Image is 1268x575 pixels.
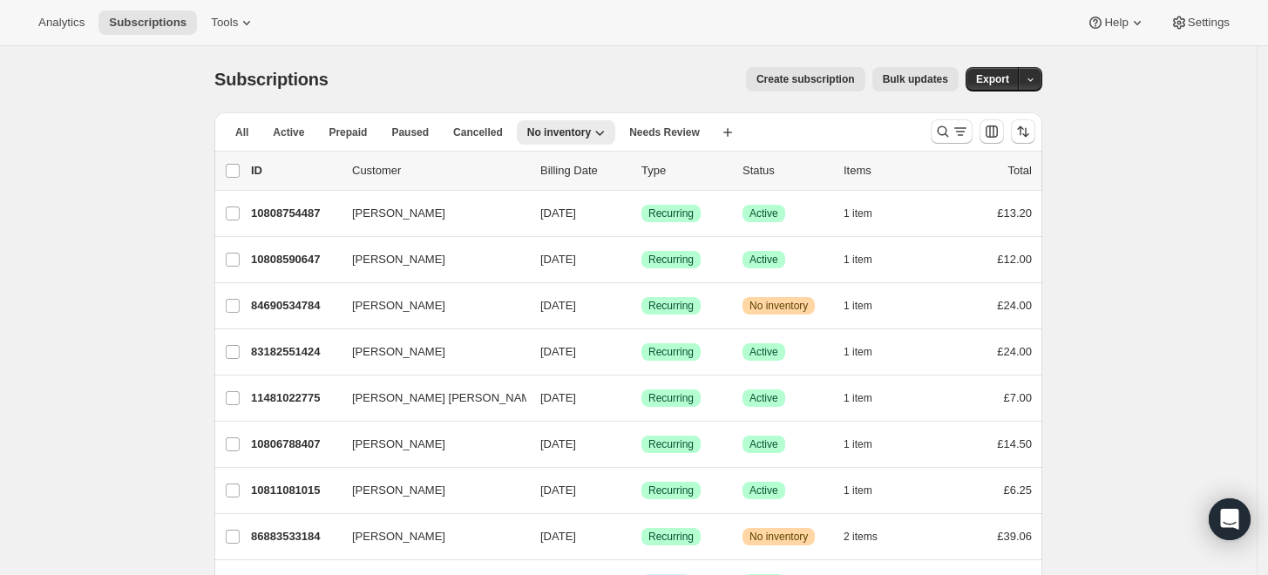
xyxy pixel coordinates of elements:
span: [PERSON_NAME] [352,343,445,361]
button: [PERSON_NAME] [342,338,516,366]
span: Cancelled [453,125,503,139]
span: [DATE] [540,299,576,312]
span: £13.20 [997,206,1032,220]
span: Active [273,125,304,139]
span: 1 item [844,299,872,313]
button: Settings [1160,10,1240,35]
span: Paused [391,125,429,139]
span: Recurring [648,206,694,220]
span: Recurring [648,484,694,497]
span: £14.50 [997,437,1032,450]
p: 10808754487 [251,205,338,222]
span: [DATE] [540,437,576,450]
span: Tools [211,16,238,30]
span: All [235,125,248,139]
span: Prepaid [329,125,367,139]
span: Create subscription [756,72,855,86]
div: 10811081015[PERSON_NAME][DATE]SuccessRecurringSuccessActive1 item£6.25 [251,478,1032,503]
p: 83182551424 [251,343,338,361]
span: [PERSON_NAME] [352,251,445,268]
button: [PERSON_NAME] [342,292,516,320]
span: £39.06 [997,530,1032,543]
div: IDCustomerBilling DateTypeStatusItemsTotal [251,162,1032,179]
span: [PERSON_NAME] [352,297,445,315]
span: [DATE] [540,253,576,266]
p: 10806788407 [251,436,338,453]
span: Subscriptions [214,70,329,89]
span: No inventory [749,530,808,544]
span: Recurring [648,437,694,451]
div: 10808754487[PERSON_NAME][DATE]SuccessRecurringSuccessActive1 item£13.20 [251,201,1032,226]
span: [DATE] [540,345,576,358]
button: [PERSON_NAME] [342,200,516,227]
button: [PERSON_NAME] [342,523,516,551]
p: 84690534784 [251,297,338,315]
span: Active [749,206,778,220]
span: [DATE] [540,530,576,543]
button: 1 item [844,247,892,272]
button: 1 item [844,386,892,410]
p: 11481022775 [251,389,338,407]
span: 1 item [844,437,872,451]
span: Export [976,72,1009,86]
button: 1 item [844,294,892,318]
span: Active [749,345,778,359]
button: 1 item [844,340,892,364]
button: Bulk updates [872,67,959,91]
span: Recurring [648,299,694,313]
span: No inventory [527,125,591,139]
button: [PERSON_NAME] [PERSON_NAME] [342,384,516,412]
button: Sort the results [1011,119,1035,144]
button: Search and filter results [931,119,973,144]
span: £24.00 [997,345,1032,358]
p: 10811081015 [251,482,338,499]
span: 1 item [844,345,872,359]
div: 84690534784[PERSON_NAME][DATE]SuccessRecurringWarningNo inventory1 item£24.00 [251,294,1032,318]
button: 2 items [844,524,897,549]
div: 11481022775[PERSON_NAME] [PERSON_NAME][DATE]SuccessRecurringSuccessActive1 item£7.00 [251,386,1032,410]
span: £7.00 [1003,391,1032,404]
span: 1 item [844,253,872,267]
span: [PERSON_NAME] [352,436,445,453]
button: [PERSON_NAME] [342,246,516,274]
span: 1 item [844,206,872,220]
span: £12.00 [997,253,1032,266]
div: 83182551424[PERSON_NAME][DATE]SuccessRecurringSuccessActive1 item£24.00 [251,340,1032,364]
button: Create subscription [746,67,865,91]
span: [PERSON_NAME] [352,528,445,545]
p: 86883533184 [251,528,338,545]
span: 1 item [844,391,872,405]
p: Total [1008,162,1032,179]
div: Type [641,162,729,179]
span: Bulk updates [883,72,948,86]
span: Active [749,437,778,451]
span: £24.00 [997,299,1032,312]
button: 1 item [844,432,892,457]
span: Active [749,391,778,405]
span: [DATE] [540,391,576,404]
button: Tools [200,10,266,35]
span: £6.25 [1003,484,1032,497]
span: Recurring [648,345,694,359]
span: Help [1104,16,1128,30]
div: Items [844,162,931,179]
p: Customer [352,162,526,179]
button: Help [1076,10,1156,35]
button: Create new view [714,120,742,145]
span: Needs Review [629,125,700,139]
div: 10808590647[PERSON_NAME][DATE]SuccessRecurringSuccessActive1 item£12.00 [251,247,1032,272]
div: 86883533184[PERSON_NAME][DATE]SuccessRecurringWarningNo inventory2 items£39.06 [251,524,1032,549]
span: [DATE] [540,484,576,497]
span: [PERSON_NAME] [352,482,445,499]
div: 10806788407[PERSON_NAME][DATE]SuccessRecurringSuccessActive1 item£14.50 [251,432,1032,457]
p: Status [742,162,830,179]
span: Active [749,253,778,267]
button: Export [966,67,1020,91]
p: 10808590647 [251,251,338,268]
span: No inventory [749,299,808,313]
p: Billing Date [540,162,627,179]
button: 1 item [844,478,892,503]
button: 1 item [844,201,892,226]
div: Open Intercom Messenger [1209,498,1251,540]
span: [DATE] [540,206,576,220]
